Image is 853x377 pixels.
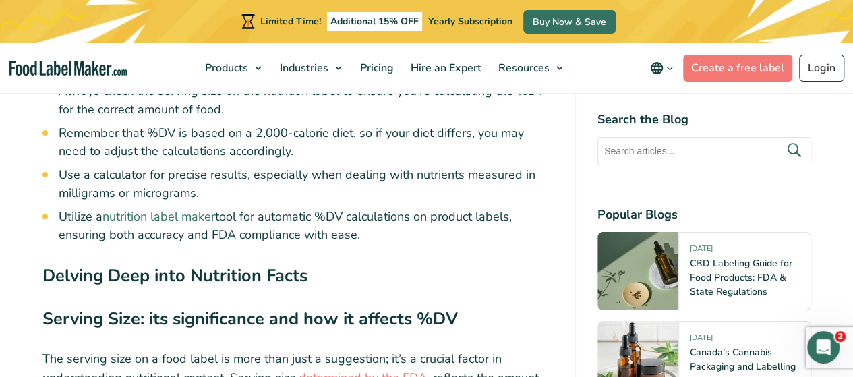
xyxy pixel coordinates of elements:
strong: Serving Size: its significance and how it affects %DV [42,307,458,330]
a: CBD Labeling Guide for Food Products: FDA & State Regulations [690,257,792,298]
span: Limited Time! [260,15,321,28]
span: Yearly Subscription [428,15,512,28]
li: Remember that %DV is based on a 2,000-calorie diet, so if your diet differs, you may need to adju... [59,124,554,161]
a: Industries [272,43,349,93]
a: Create a free label [683,55,792,82]
span: [DATE] [690,332,713,348]
span: Products [201,61,249,76]
span: Hire an Expert [407,61,483,76]
iframe: Intercom live chat [807,331,840,364]
a: Pricing [352,43,399,93]
a: Hire an Expert [403,43,487,93]
strong: Delving Deep into Nutrition Facts [42,264,307,287]
a: nutrition label maker [102,208,215,225]
span: Resources [494,61,551,76]
a: Products [197,43,268,93]
li: Always check the serving size on the nutrition label to ensure you’re calculating the %DV for the... [59,82,554,119]
span: [DATE] [690,243,713,259]
li: Utilize a tool for automatic %DV calculations on product labels, ensuring both accuracy and FDA c... [59,208,554,244]
h4: Popular Blogs [597,206,811,224]
li: Use a calculator for precise results, especially when dealing with nutrients measured in milligra... [59,166,554,202]
input: Search articles... [597,137,811,165]
a: Buy Now & Save [523,10,616,34]
span: Additional 15% OFF [327,12,422,31]
a: Resources [490,43,570,93]
span: Pricing [356,61,395,76]
a: Login [799,55,844,82]
span: Industries [276,61,330,76]
span: 2 [835,331,846,342]
h4: Search the Blog [597,111,811,129]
